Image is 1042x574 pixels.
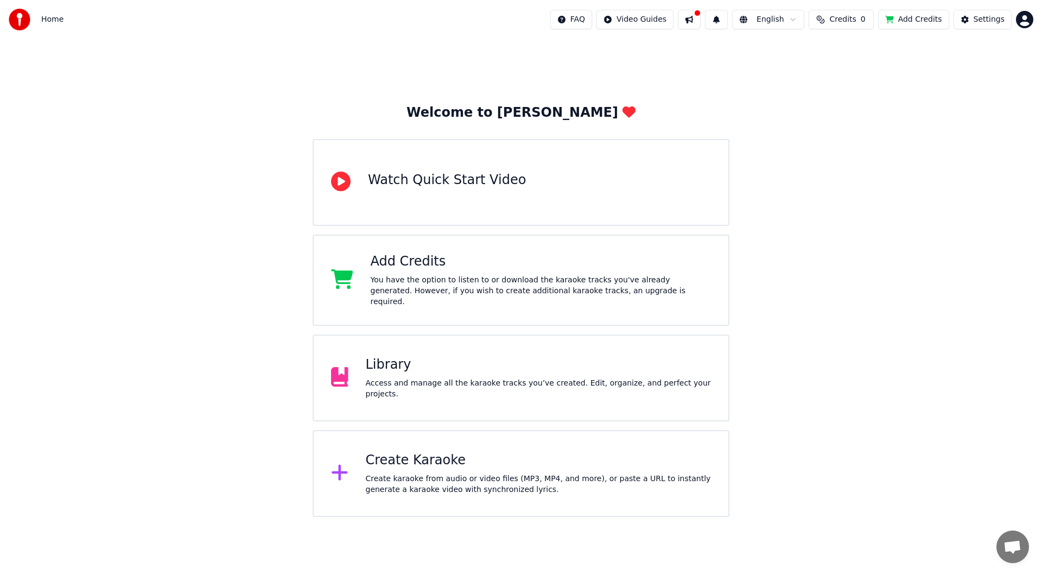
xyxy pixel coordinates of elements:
span: Credits [829,14,856,25]
div: Create Karaoke [366,452,711,469]
button: Video Guides [596,10,674,29]
div: Create karaoke from audio or video files (MP3, MP4, and more), or paste a URL to instantly genera... [366,474,711,495]
img: youka [9,9,30,30]
div: Add Credits [371,253,711,270]
div: Library [366,356,711,374]
span: 0 [861,14,866,25]
div: Öppna chatt [996,531,1029,563]
span: Home [41,14,63,25]
div: Settings [974,14,1005,25]
div: Watch Quick Start Video [368,172,526,189]
div: Welcome to [PERSON_NAME] [406,104,636,122]
div: Access and manage all the karaoke tracks you’ve created. Edit, organize, and perfect your projects. [366,378,711,400]
nav: breadcrumb [41,14,63,25]
button: Settings [954,10,1012,29]
button: FAQ [550,10,592,29]
button: Credits0 [809,10,874,29]
button: Add Credits [878,10,949,29]
div: You have the option to listen to or download the karaoke tracks you've already generated. However... [371,275,711,307]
